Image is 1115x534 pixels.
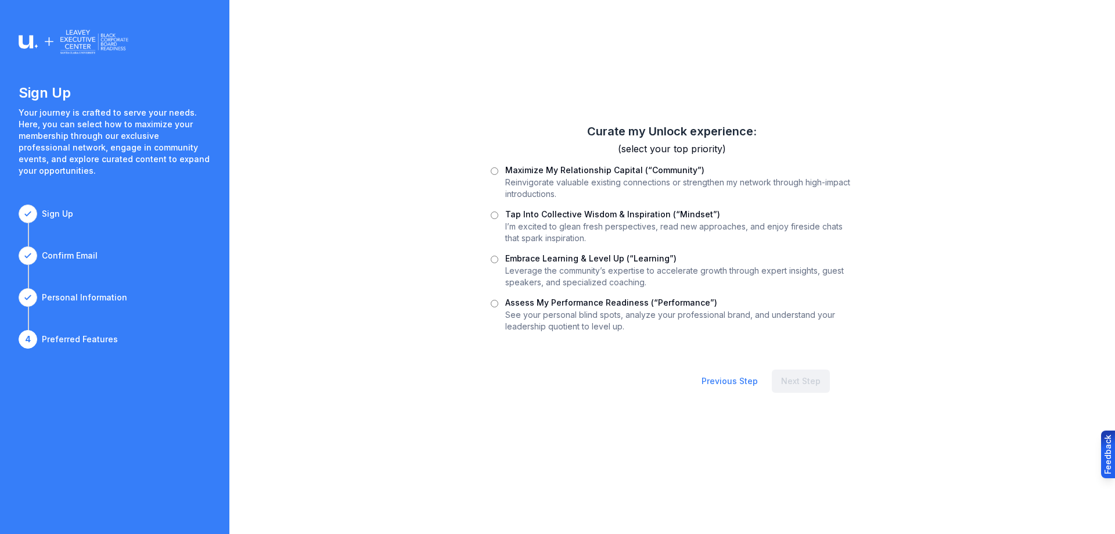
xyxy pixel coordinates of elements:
p: I’m excited to glean fresh perspectives, read new approaches, and enjoy fireside chats that spark... [505,221,853,244]
div: Personal Information [42,292,127,303]
p: Leverage the community’s expertise to accelerate growth through expert insights, guest speakers, ... [505,265,853,288]
h3: (select your top priority) [491,142,853,156]
div: Feedback [1102,435,1114,474]
div: Sign Up [42,208,73,220]
div: 4 [19,330,37,349]
p: Reinvigorate valuable existing connections or strengthen my network through high-impact introduct... [505,177,853,200]
h2: Curate my Unlock experience: [491,123,853,139]
div: Preferred Features [42,334,118,345]
h1: Sign Up [19,84,211,102]
p: See your personal blind spots, analyze your professional brand, and understand your leadership qu... [505,309,853,332]
label: Embrace Learning & Level Up (“Learning”) [505,253,677,263]
label: Assess My Performance Readiness (“Performance”) [505,298,717,307]
label: Tap Into Collective Wisdom & Inspiration (“Mindset”) [505,209,720,219]
p: Your journey is crafted to serve your needs. Here, you can select how to maximize your membership... [19,107,211,177]
button: Provide feedback [1101,431,1115,478]
label: Maximize My Relationship Capital (“Community”) [505,165,704,175]
button: Previous Step [692,370,767,393]
div: Confirm Email [42,250,98,261]
img: Logo [19,28,128,56]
